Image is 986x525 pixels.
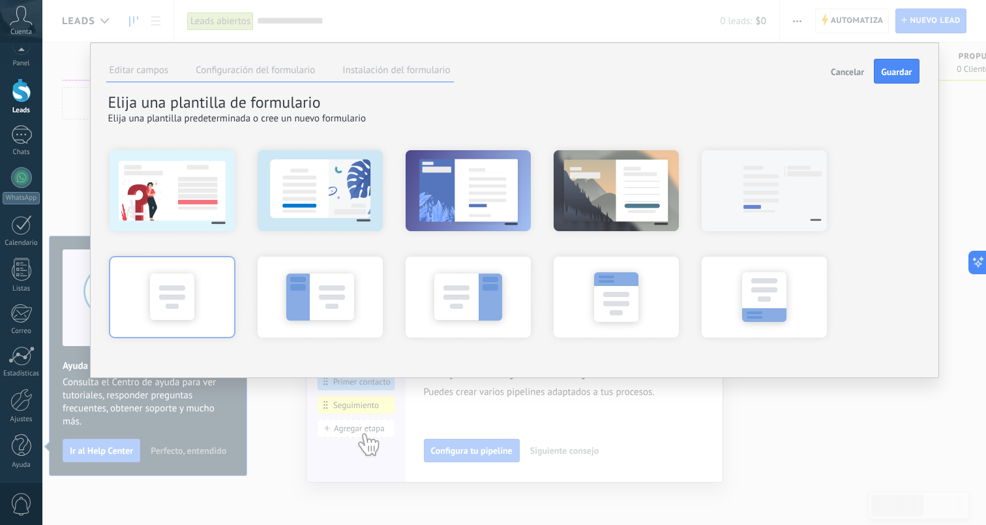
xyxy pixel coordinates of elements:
[3,285,40,293] div: Listas
[3,106,40,115] div: Leads
[831,67,864,76] span: Cancelar
[108,112,919,125] p: Elija una plantilla predeterminada o cree un nuevo formulario
[108,92,919,112] h2: Elija una plantilla de formulario
[10,28,32,37] span: Cuenta
[826,59,869,84] button: Cancelar
[3,192,40,204] div: WhatsApp
[3,148,40,157] div: Chats
[3,239,40,247] div: Calendario
[3,327,40,336] div: Correo
[874,59,919,84] button: Guardar
[196,64,315,76] label: Configuración del formulario
[3,370,40,378] div: Estadísticas
[3,415,40,424] div: Ajustes
[881,67,912,76] span: Guardar
[342,64,450,76] label: Instalación del formulario
[110,64,169,76] label: Editar campos
[3,59,40,68] div: Panel
[3,461,40,469] div: Ayuda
